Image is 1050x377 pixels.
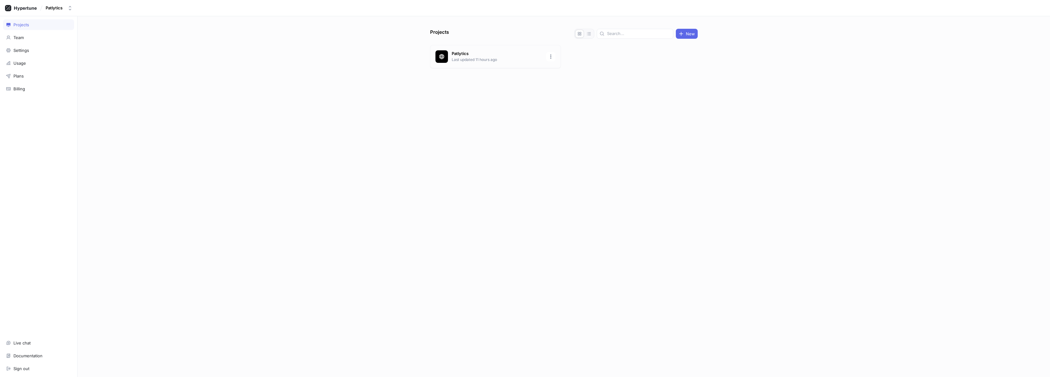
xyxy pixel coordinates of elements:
[3,45,74,56] a: Settings
[3,58,74,68] a: Usage
[13,22,29,27] div: Projects
[452,51,542,57] p: Patlytics
[13,353,43,358] div: Documentation
[3,32,74,43] a: Team
[13,61,26,66] div: Usage
[3,19,74,30] a: Projects
[607,31,671,37] input: Search...
[13,86,25,91] div: Billing
[43,3,75,13] button: Patlytics
[13,48,29,53] div: Settings
[46,5,63,11] div: Patlytics
[3,71,74,81] a: Plans
[676,29,698,39] button: New
[13,35,24,40] div: Team
[686,32,695,36] span: New
[13,73,24,78] div: Plans
[3,350,74,361] a: Documentation
[430,29,449,39] p: Projects
[13,366,29,371] div: Sign out
[13,340,31,345] div: Live chat
[3,83,74,94] a: Billing
[452,57,542,63] p: Last updated 11 hours ago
